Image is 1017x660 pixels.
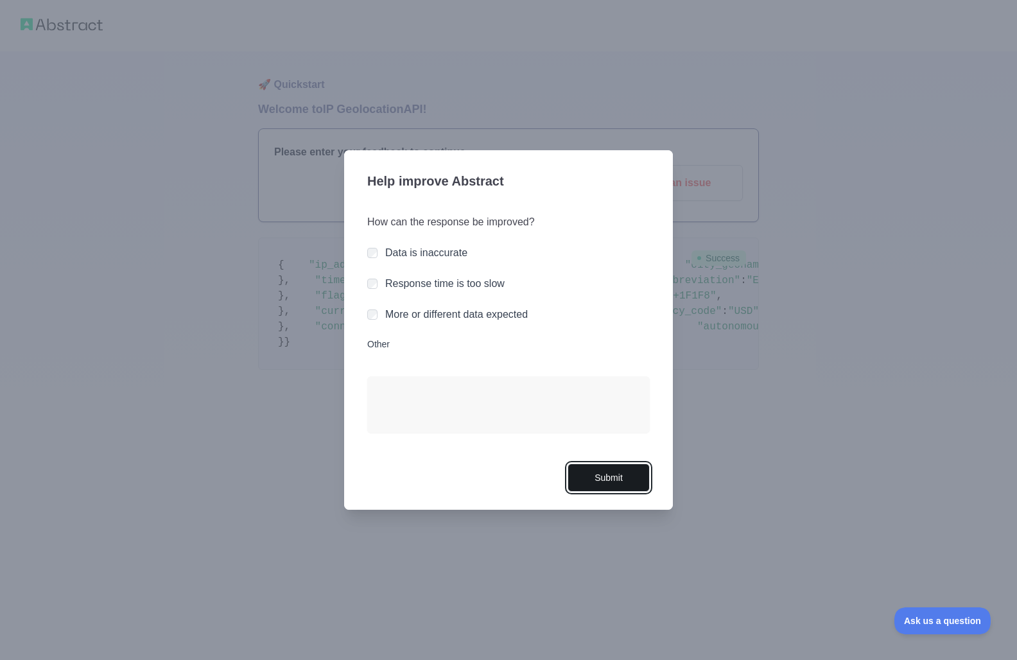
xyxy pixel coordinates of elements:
h3: Help improve Abstract [367,166,650,199]
label: Data is inaccurate [385,247,467,258]
h3: How can the response be improved? [367,214,650,230]
button: Submit [568,464,650,492]
label: Response time is too slow [385,278,505,289]
label: More or different data expected [385,309,528,320]
iframe: Toggle Customer Support [894,607,991,634]
label: Other [367,338,650,351]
